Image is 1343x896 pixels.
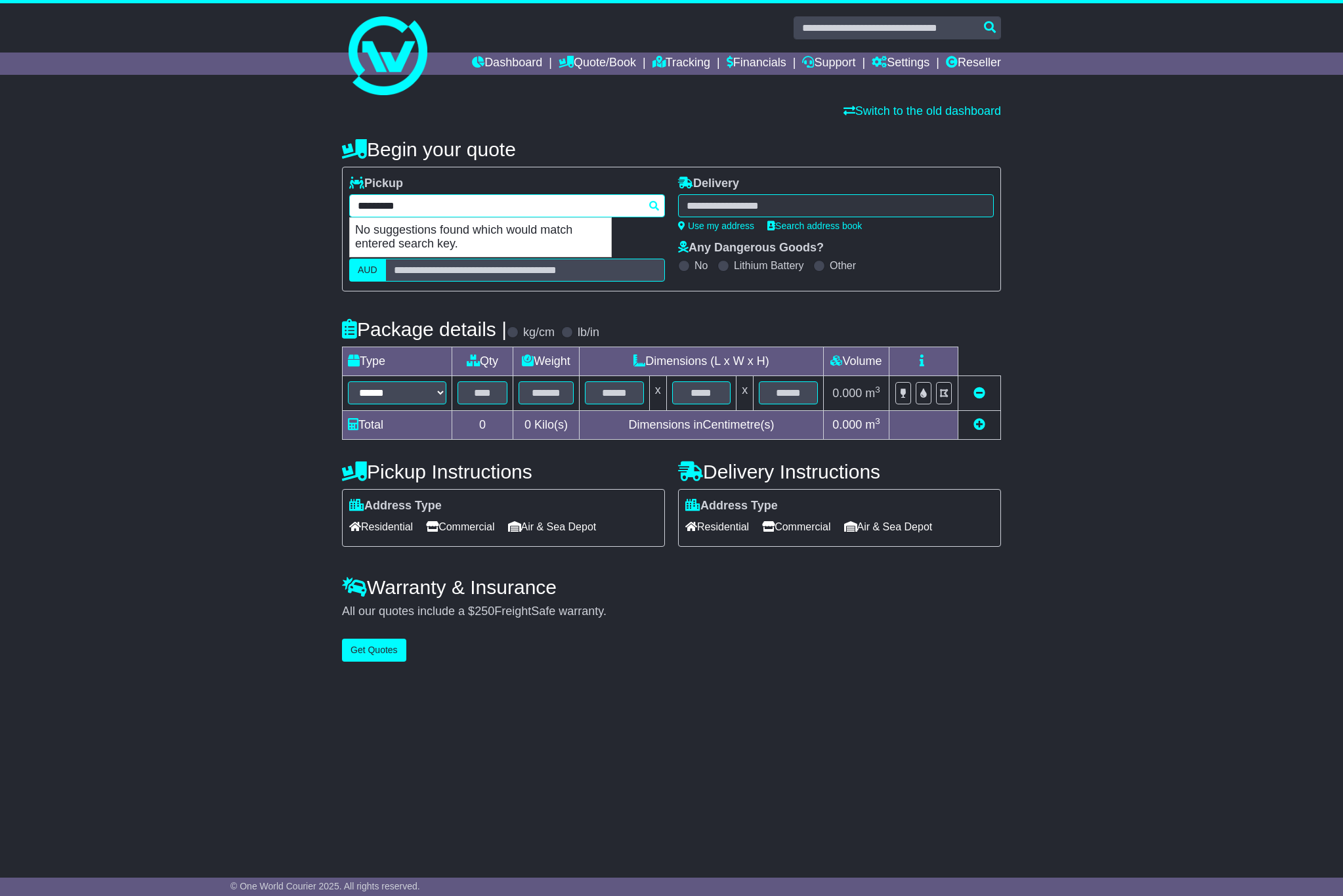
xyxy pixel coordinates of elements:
[579,347,823,376] td: Dimensions (L x W x H)
[685,517,749,537] span: Residential
[678,177,739,191] label: Delivery
[973,418,985,431] a: Add new item
[508,517,597,537] span: Air & Sea Depot
[349,194,665,217] typeahead: Please provide city
[342,576,1001,598] h4: Warranty & Insurance
[350,218,611,257] p: No suggestions found which would match entered search key.
[343,411,452,440] td: Total
[513,347,580,376] td: Weight
[342,461,665,482] h4: Pickup Instructions
[524,418,531,431] span: 0
[823,347,889,376] td: Volume
[736,376,754,411] td: x
[832,387,862,400] span: 0.000
[678,221,754,231] a: Use my address
[342,639,406,662] button: Get Quotes
[678,241,824,255] label: Any Dangerous Goods?
[349,259,386,282] label: AUD
[342,605,1001,619] div: All our quotes include a $ FreightSafe warranty.
[426,517,494,537] span: Commercial
[875,416,880,426] sup: 3
[513,411,580,440] td: Kilo(s)
[832,418,862,431] span: 0.000
[727,53,786,75] a: Financials
[349,517,413,537] span: Residential
[559,53,636,75] a: Quote/Book
[843,104,1001,117] a: Switch to the old dashboard
[875,385,880,395] sup: 3
[872,53,929,75] a: Settings
[652,53,710,75] a: Tracking
[865,387,880,400] span: m
[578,326,599,340] label: lb/in
[973,387,985,400] a: Remove this item
[579,411,823,440] td: Dimensions in Centimetre(s)
[342,318,507,340] h4: Package details |
[946,53,1001,75] a: Reseller
[649,376,666,411] td: x
[762,517,830,537] span: Commercial
[230,881,420,891] span: © One World Courier 2025. All rights reserved.
[472,53,542,75] a: Dashboard
[678,461,1001,482] h4: Delivery Instructions
[830,259,856,272] label: Other
[342,139,1001,160] h4: Begin your quote
[343,347,452,376] td: Type
[452,347,513,376] td: Qty
[452,411,513,440] td: 0
[685,499,778,513] label: Address Type
[844,517,933,537] span: Air & Sea Depot
[865,418,880,431] span: m
[734,259,804,272] label: Lithium Battery
[694,259,708,272] label: No
[767,221,862,231] a: Search address book
[349,177,403,191] label: Pickup
[802,53,855,75] a: Support
[523,326,555,340] label: kg/cm
[349,499,442,513] label: Address Type
[475,605,494,618] span: 250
